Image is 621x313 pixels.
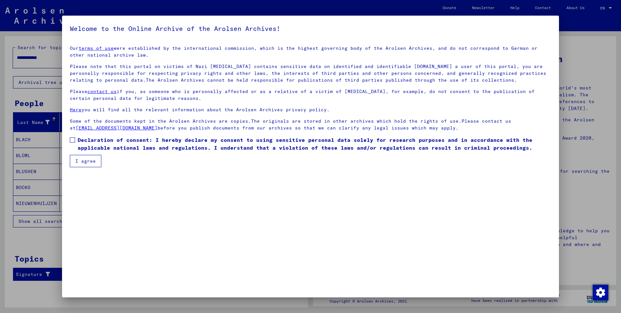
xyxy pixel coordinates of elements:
img: Change consent [593,285,608,300]
h5: Welcome to the Online Archive of the Arolsen Archives! [70,23,551,34]
a: [EMAIL_ADDRESS][DOMAIN_NAME] [76,125,158,131]
p: Some of the documents kept in the Arolsen Archives are copies.The originals are stored in other a... [70,118,551,131]
a: Here [70,107,82,113]
span: Declaration of consent: I hereby declare my consent to using sensitive personal data solely for r... [78,136,551,152]
p: Our were established by the international commission, which is the highest governing body of the ... [70,45,551,59]
p: Please if you, as someone who is personally affected or as a relative of a victim of [MEDICAL_DAT... [70,88,551,102]
button: I agree [70,155,101,167]
a: terms of use [79,45,114,51]
a: contact us [87,88,117,94]
p: Please note that this portal on victims of Nazi [MEDICAL_DATA] contains sensitive data on identif... [70,63,551,84]
div: Change consent [592,284,608,300]
p: you will find all the relevant information about the Arolsen Archives privacy policy. [70,106,551,113]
